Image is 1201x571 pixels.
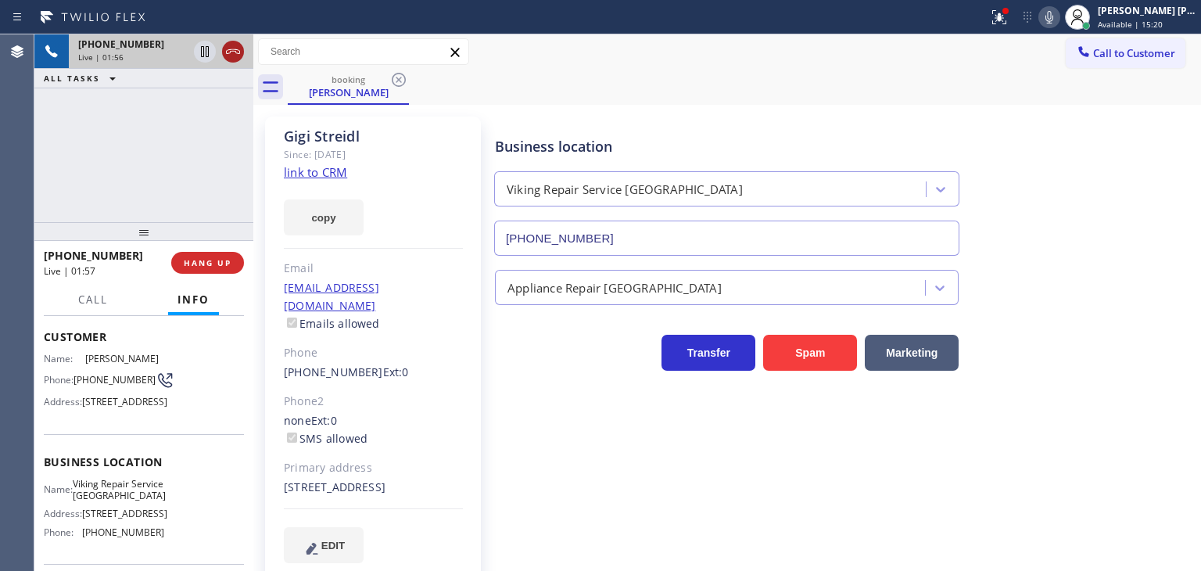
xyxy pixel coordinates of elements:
div: Email [284,260,463,278]
span: [PERSON_NAME] [85,353,163,365]
button: Call [69,285,117,315]
button: Info [168,285,219,315]
span: Available | 15:20 [1098,19,1163,30]
span: [PHONE_NUMBER] [44,248,143,263]
span: Live | 01:56 [78,52,124,63]
button: ALL TASKS [34,69,131,88]
div: booking [289,74,407,85]
button: Mute [1038,6,1060,28]
a: [PHONE_NUMBER] [284,365,383,379]
input: SMS allowed [287,433,297,443]
div: Primary address [284,459,463,477]
span: Ext: 0 [383,365,409,379]
span: Phone: [44,374,73,386]
span: EDIT [321,540,345,551]
button: Hang up [222,41,244,63]
div: [PERSON_NAME] [289,85,407,99]
button: Spam [763,335,857,371]
div: Gigi Streidl [284,127,463,145]
button: EDIT [284,527,364,563]
span: [PHONE_NUMBER] [78,38,164,51]
span: [STREET_ADDRESS] [82,508,167,519]
span: Address: [44,396,82,408]
span: Phone: [44,526,82,538]
div: Since: [DATE] [284,145,463,163]
span: Customer [44,329,244,344]
label: SMS allowed [284,431,367,446]
div: Gigi Streidl [289,70,407,103]
span: Viking Repair Service [GEOGRAPHIC_DATA] [73,478,166,502]
a: [EMAIL_ADDRESS][DOMAIN_NAME] [284,280,379,313]
div: Business location [495,136,959,157]
div: [PERSON_NAME] [PERSON_NAME] [1098,4,1196,17]
span: ALL TASKS [44,73,100,84]
span: Info [177,293,210,307]
a: link to CRM [284,164,347,180]
span: Address: [44,508,82,519]
input: Phone Number [494,221,959,256]
button: HANG UP [171,252,244,274]
div: Appliance Repair [GEOGRAPHIC_DATA] [507,278,722,296]
span: Live | 01:57 [44,264,95,278]
button: Call to Customer [1066,38,1185,68]
span: Business location [44,454,244,469]
span: Call [78,293,108,307]
div: [STREET_ADDRESS] [284,479,463,497]
div: Phone [284,344,463,362]
button: copy [284,199,364,235]
label: Emails allowed [284,316,380,331]
button: Marketing [865,335,959,371]
span: Name: [44,483,73,495]
span: [STREET_ADDRESS] [82,396,167,408]
span: Ext: 0 [311,413,337,428]
input: Emails allowed [287,318,297,328]
button: Transfer [661,335,755,371]
input: Search [259,39,468,64]
div: none [284,412,463,448]
span: [PHONE_NUMBER] [82,526,164,538]
div: Phone2 [284,393,463,411]
span: Name: [44,353,85,365]
span: [PHONE_NUMBER] [73,374,156,386]
div: Viking Repair Service [GEOGRAPHIC_DATA] [507,181,743,199]
button: Hold Customer [194,41,216,63]
span: Call to Customer [1093,46,1175,60]
span: HANG UP [184,257,231,268]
